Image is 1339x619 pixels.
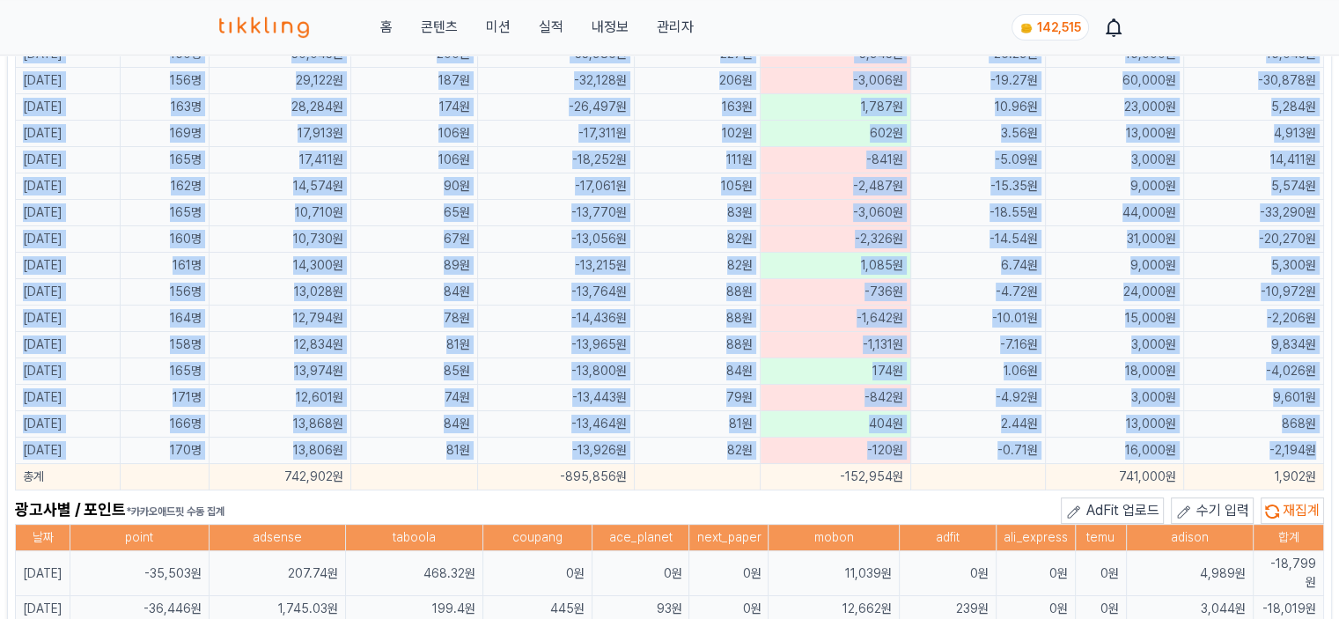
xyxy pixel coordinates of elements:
td: [DATE] [16,94,121,121]
td: 0원 [899,551,996,596]
a: 관리자 [656,17,693,38]
td: -4.92원 [910,385,1045,411]
h2: 광고사별 / 포인트 [15,497,224,524]
td: 44,000원 [1045,200,1183,226]
td: -2,326원 [761,226,910,253]
td: 9,000원 [1045,173,1183,200]
td: 31,000원 [1045,226,1183,253]
td: 4,989원 [1126,551,1253,596]
td: 160명 [120,226,209,253]
td: -26,497원 [477,94,634,121]
td: -736원 [761,279,910,306]
td: 24,000원 [1045,279,1183,306]
th: adison [1126,525,1253,551]
td: 1,902원 [1183,464,1323,490]
td: -10.01원 [910,306,1045,332]
th: ace_planet [592,525,688,551]
td: 82원 [634,226,761,253]
td: -30,878원 [1183,68,1323,94]
td: -14,436원 [477,306,634,332]
th: adsense [209,525,345,551]
td: 81원 [634,411,761,438]
td: [DATE] [16,411,121,438]
td: -15.35원 [910,173,1045,200]
td: [DATE] [16,253,121,279]
td: [DATE] [16,68,121,94]
td: [DATE] [16,226,121,253]
td: [DATE] [16,279,121,306]
td: 84원 [351,411,478,438]
td: -152,954원 [761,464,910,490]
td: 602원 [761,121,910,147]
td: 13,806원 [210,438,351,464]
td: 4,913원 [1183,121,1323,147]
td: 468.32원 [345,551,482,596]
td: 17,913원 [210,121,351,147]
td: 10.96원 [910,94,1045,121]
td: 3,000원 [1045,332,1183,358]
td: 14,411원 [1183,147,1323,173]
td: -1,642원 [761,306,910,332]
td: 207.74원 [209,551,345,596]
td: -2,487원 [761,173,910,200]
td: -13,926원 [477,438,634,464]
td: -2,194원 [1183,438,1323,464]
a: 콘텐츠 [420,17,457,38]
button: 재집계 [1261,497,1324,524]
td: 0원 [482,551,592,596]
td: -14.54원 [910,226,1045,253]
td: 9,000원 [1045,253,1183,279]
img: coin [1019,21,1034,35]
td: 187원 [351,68,478,94]
td: -4.72원 [910,279,1045,306]
th: mobon [769,525,899,551]
td: 82원 [634,253,761,279]
td: 741,000원 [1045,464,1183,490]
td: 12,834원 [210,332,351,358]
td: 158명 [120,332,209,358]
td: 163명 [120,94,209,121]
button: 미션 [485,17,510,38]
td: 9,601원 [1183,385,1323,411]
td: 105원 [634,173,761,200]
td: 165명 [120,200,209,226]
th: temu [1076,525,1126,551]
td: 13,974원 [210,358,351,385]
th: point [70,525,210,551]
button: AdFit 업로드 [1061,497,1164,524]
td: 161명 [120,253,209,279]
td: -17,061원 [477,173,634,200]
td: [DATE] [16,551,70,596]
td: 404원 [761,411,910,438]
td: 171명 [120,385,209,411]
td: 3,000원 [1045,385,1183,411]
td: 165명 [120,358,209,385]
th: next_paper [689,525,769,551]
td: -1,131원 [761,332,910,358]
td: -33,290원 [1183,200,1323,226]
td: 0원 [1076,551,1126,596]
td: 81원 [351,438,478,464]
td: 6.74원 [910,253,1045,279]
td: 13,868원 [210,411,351,438]
td: 106원 [351,121,478,147]
td: 174원 [351,94,478,121]
td: 868원 [1183,411,1323,438]
td: [DATE] [16,200,121,226]
td: [DATE] [16,306,121,332]
td: 174원 [761,358,910,385]
td: 23,000원 [1045,94,1183,121]
td: 3,000원 [1045,147,1183,173]
td: 3.56원 [910,121,1045,147]
td: 5,300원 [1183,253,1323,279]
td: -13,215원 [477,253,634,279]
td: -841원 [761,147,910,173]
td: 90원 [351,173,478,200]
td: 106원 [351,147,478,173]
td: -35,503원 [70,551,210,596]
td: 83원 [634,200,761,226]
td: 18,000원 [1045,358,1183,385]
td: 170명 [120,438,209,464]
td: 84원 [634,358,761,385]
td: 11,039원 [769,551,899,596]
